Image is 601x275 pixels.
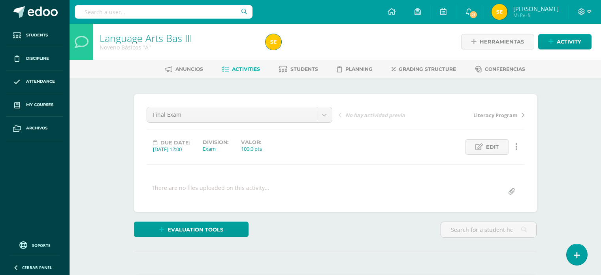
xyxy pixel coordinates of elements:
a: Evaluation tools [134,222,249,237]
a: Planning [337,63,373,76]
span: Archivos [26,125,47,131]
span: Attendance [26,78,55,85]
input: Search for a student here… [441,222,536,237]
span: Discipline [26,55,49,62]
span: 21 [469,10,478,19]
span: Evaluation tools [168,222,223,237]
label: Valor: [241,139,262,145]
a: Final Exam [147,107,332,122]
span: [PERSON_NAME] [513,5,559,13]
a: Conferencias [475,63,525,76]
div: Exam [203,145,228,152]
a: Herramientas [461,34,534,49]
img: 4e9def19cc85b7c337b3cd984476dcf2.png [492,4,507,20]
span: Final Exam [153,107,311,122]
span: Literacy Program [473,112,518,119]
span: Conferencias [485,66,525,72]
a: Literacy Program [431,111,524,119]
span: Soporte [32,243,51,248]
span: Mi Perfil [513,12,559,19]
span: Activities [232,66,260,72]
span: Students [290,66,318,72]
span: Edit [486,140,499,154]
span: Due date: [160,140,190,146]
a: Discipline [6,47,63,70]
a: Activity [538,34,592,49]
div: 100.0 pts [241,145,262,152]
label: Division: [203,139,228,145]
span: Anuncios [175,66,203,72]
span: Planning [345,66,373,72]
div: [DATE] 12:00 [153,146,190,153]
a: Students [6,24,63,47]
a: Archivos [6,117,63,140]
span: Herramientas [480,34,524,49]
a: Grading structure [392,63,456,76]
div: There are no files uploaded on this activity… [152,184,269,199]
a: Soporte [9,239,60,250]
a: Language Arts Bas III [100,31,192,45]
span: Cerrar panel [22,265,52,270]
div: Noveno Básicos 'A' [100,44,256,51]
span: Students [26,32,48,38]
span: Activity [557,34,581,49]
a: Attendance [6,70,63,94]
span: No hay actividad previa [345,112,405,119]
img: 4e9def19cc85b7c337b3cd984476dcf2.png [266,34,281,50]
a: Anuncios [165,63,203,76]
span: My courses [26,102,53,108]
a: Students [279,63,318,76]
a: My courses [6,93,63,117]
h1: Language Arts Bas III [100,32,256,44]
a: Activities [222,63,260,76]
input: Search a user… [75,5,252,19]
span: Grading structure [399,66,456,72]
